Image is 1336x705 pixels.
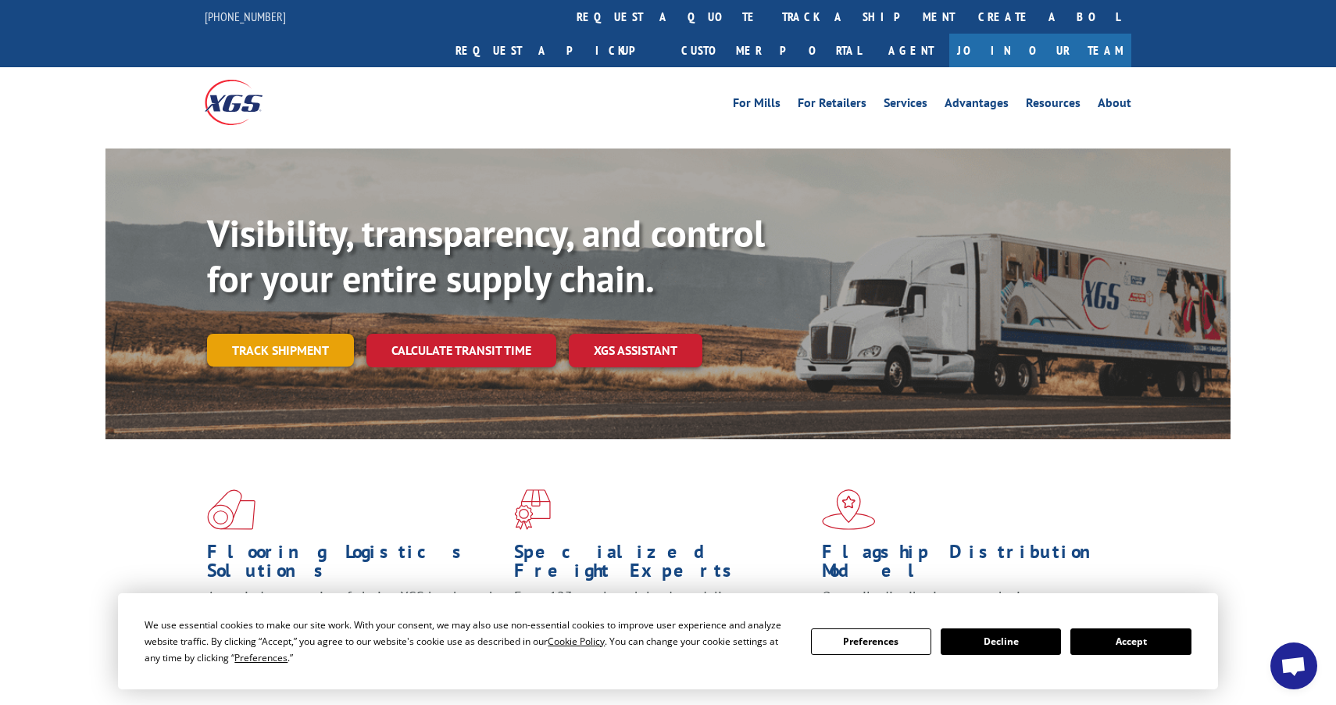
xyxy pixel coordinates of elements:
[207,334,354,367] a: Track shipment
[798,97,866,114] a: For Retailers
[873,34,949,67] a: Agent
[822,489,876,530] img: xgs-icon-flagship-distribution-model-red
[1270,642,1317,689] a: Open chat
[207,542,502,588] h1: Flooring Logistics Solutions
[366,334,556,367] a: Calculate transit time
[1026,97,1081,114] a: Resources
[514,542,809,588] h1: Specialized Freight Experts
[1098,97,1131,114] a: About
[207,588,502,643] span: As an industry carrier of choice, XGS has brought innovation and dedication to flooring logistics...
[205,9,286,24] a: [PHONE_NUMBER]
[234,651,288,664] span: Preferences
[941,628,1061,655] button: Decline
[884,97,927,114] a: Services
[514,489,551,530] img: xgs-icon-focused-on-flooring-red
[822,542,1117,588] h1: Flagship Distribution Model
[548,635,605,648] span: Cookie Policy
[145,617,791,666] div: We use essential cookies to make our site work. With your consent, we may also use non-essential ...
[822,588,1109,624] span: Our agile distribution network gives you nationwide inventory management on demand.
[514,588,809,657] p: From 123 overlength loads to delicate cargo, our experienced staff knows the best way to move you...
[670,34,873,67] a: Customer Portal
[207,209,765,302] b: Visibility, transparency, and control for your entire supply chain.
[949,34,1131,67] a: Join Our Team
[207,489,255,530] img: xgs-icon-total-supply-chain-intelligence-red
[733,97,781,114] a: For Mills
[444,34,670,67] a: Request a pickup
[1070,628,1191,655] button: Accept
[569,334,702,367] a: XGS ASSISTANT
[945,97,1009,114] a: Advantages
[118,593,1218,689] div: Cookie Consent Prompt
[811,628,931,655] button: Preferences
